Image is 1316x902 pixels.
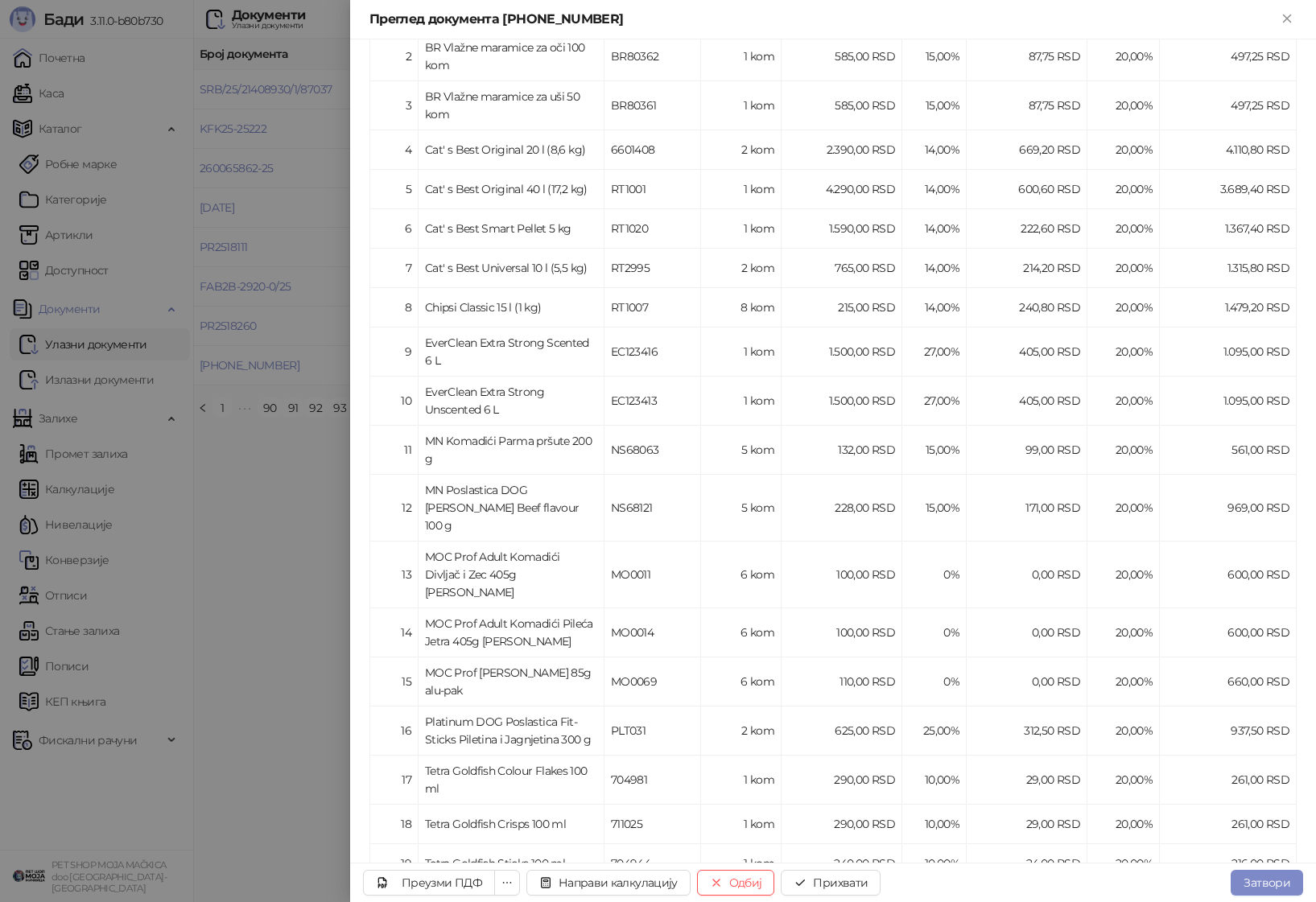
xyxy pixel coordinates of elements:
td: 3 [370,81,419,130]
span: 20,00 % [1116,443,1153,457]
div: Преглед документа [PHONE_NUMBER] [369,10,1277,29]
div: Tetra Goldfish Sticks 100 ml [425,855,597,872]
td: 27,00% [902,377,967,426]
td: 240,00 RSD [782,844,902,883]
div: Chipsi Classic 15 l (1 kg) [425,299,597,316]
td: 29,00 RSD [967,756,1087,805]
td: 18 [370,805,419,844]
td: 99,00 RSD [967,426,1087,475]
td: 1.095,00 RSD [1160,377,1297,426]
span: 20,00 % [1116,142,1153,157]
td: 5 kom [701,426,782,475]
td: 222,60 RSD [967,209,1087,249]
td: 87,75 RSD [967,32,1087,81]
td: 240,80 RSD [967,288,1087,327]
div: MOC Prof Adult Komadići Pileća Jetra 405g [PERSON_NAME] [425,615,597,650]
span: 20,00 % [1116,393,1153,408]
td: 2 kom [701,130,782,170]
td: 8 kom [701,288,782,327]
div: BR Vlažne maramice za oči 100 kom [425,39,597,74]
div: Tetra Goldfish Crisps 100 ml [425,815,597,833]
span: 20,00 % [1116,674,1153,689]
td: 660,00 RSD [1160,657,1297,706]
span: 20,00 % [1116,221,1153,236]
div: MOC Prof [PERSON_NAME] 85g alu-pak [425,664,597,699]
td: 8 [370,288,419,327]
td: 0,00 RSD [967,608,1087,657]
td: 10 [370,377,419,426]
td: 7 [370,249,419,288]
td: 110,00 RSD [782,657,902,706]
td: 625,00 RSD [782,706,902,756]
td: 5 [370,170,419,209]
td: 405,00 RSD [967,327,1087,377]
td: 15,00% [902,81,967,130]
span: 20,00 % [1116,817,1153,831]
span: 20,00 % [1116,98,1153,113]
td: 15,00% [902,32,967,81]
td: NS68121 [604,475,701,542]
td: 215,00 RSD [782,288,902,327]
span: 20,00 % [1116,344,1153,359]
td: 4.290,00 RSD [782,170,902,209]
td: 214,20 RSD [967,249,1087,288]
td: 1.479,20 RSD [1160,288,1297,327]
td: 1 kom [701,327,782,377]
td: MO0014 [604,608,701,657]
td: 669,20 RSD [967,130,1087,170]
td: 6601408 [604,130,701,170]
td: BR80361 [604,81,701,130]
td: 6 kom [701,608,782,657]
td: 1 kom [701,377,782,426]
button: Прихвати [781,870,881,896]
td: 4.110,80 RSD [1160,130,1297,170]
td: 4 [370,130,419,170]
td: 100,00 RSD [782,542,902,608]
td: RT1001 [604,170,701,209]
td: 600,00 RSD [1160,608,1297,657]
div: Cat' s Best Smart Pellet 5 kg [425,220,597,237]
a: Преузми ПДФ [363,870,495,896]
td: 497,25 RSD [1160,81,1297,130]
div: Cat' s Best Original 20 l (8,6 kg) [425,141,597,159]
td: 228,00 RSD [782,475,902,542]
td: 704944 [604,844,701,883]
td: 24,00 RSD [967,844,1087,883]
td: 585,00 RSD [782,81,902,130]
span: 20,00 % [1116,261,1153,275]
td: RT2995 [604,249,701,288]
td: BR80362 [604,32,701,81]
td: NS68063 [604,426,701,475]
td: 0% [902,542,967,608]
td: 5 kom [701,475,782,542]
span: 20,00 % [1116,567,1153,582]
span: 20,00 % [1116,49,1153,64]
td: 261,00 RSD [1160,805,1297,844]
td: 1.500,00 RSD [782,377,902,426]
td: 765,00 RSD [782,249,902,288]
span: 20,00 % [1116,182,1153,196]
td: 1 kom [701,170,782,209]
td: 10,00% [902,844,967,883]
td: 1 kom [701,756,782,805]
button: Направи калкулацију [526,870,691,896]
div: MN Poslastica DOG [PERSON_NAME] Beef flavour 100 g [425,481,597,534]
td: 19 [370,844,419,883]
td: 600,00 RSD [1160,542,1297,608]
td: 0,00 RSD [967,542,1087,608]
span: 20,00 % [1116,723,1153,738]
td: 3.689,40 RSD [1160,170,1297,209]
td: 15,00% [902,426,967,475]
td: 87,75 RSD [967,81,1087,130]
td: 14,00% [902,209,967,249]
button: Затвори [1231,870,1303,896]
td: 0% [902,608,967,657]
td: 10,00% [902,756,967,805]
td: 14,00% [902,249,967,288]
td: 14,00% [902,288,967,327]
td: 0,00 RSD [967,657,1087,706]
td: 171,00 RSD [967,475,1087,542]
button: Одбиј [697,870,775,896]
td: 2.390,00 RSD [782,130,902,170]
span: ellipsis [501,877,513,888]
